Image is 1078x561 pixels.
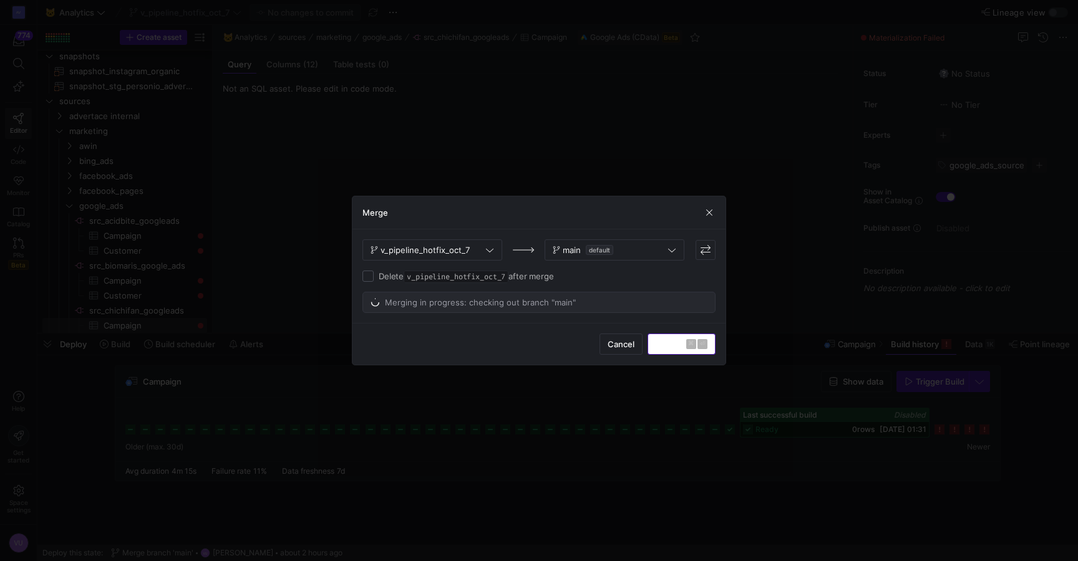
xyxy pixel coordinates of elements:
[608,339,634,349] span: Cancel
[563,245,581,255] span: main
[385,297,576,307] span: Merging in progress: checking out branch "main"
[404,271,508,283] span: v_pipeline_hotfix_oct_7
[362,239,502,261] button: v_pipeline_hotfix_oct_7
[362,208,388,218] h3: Merge
[381,245,470,255] span: v_pipeline_hotfix_oct_7
[586,245,613,255] span: default
[545,239,684,261] button: maindefault
[600,333,643,355] button: Cancel
[374,271,554,281] label: Delete after merge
